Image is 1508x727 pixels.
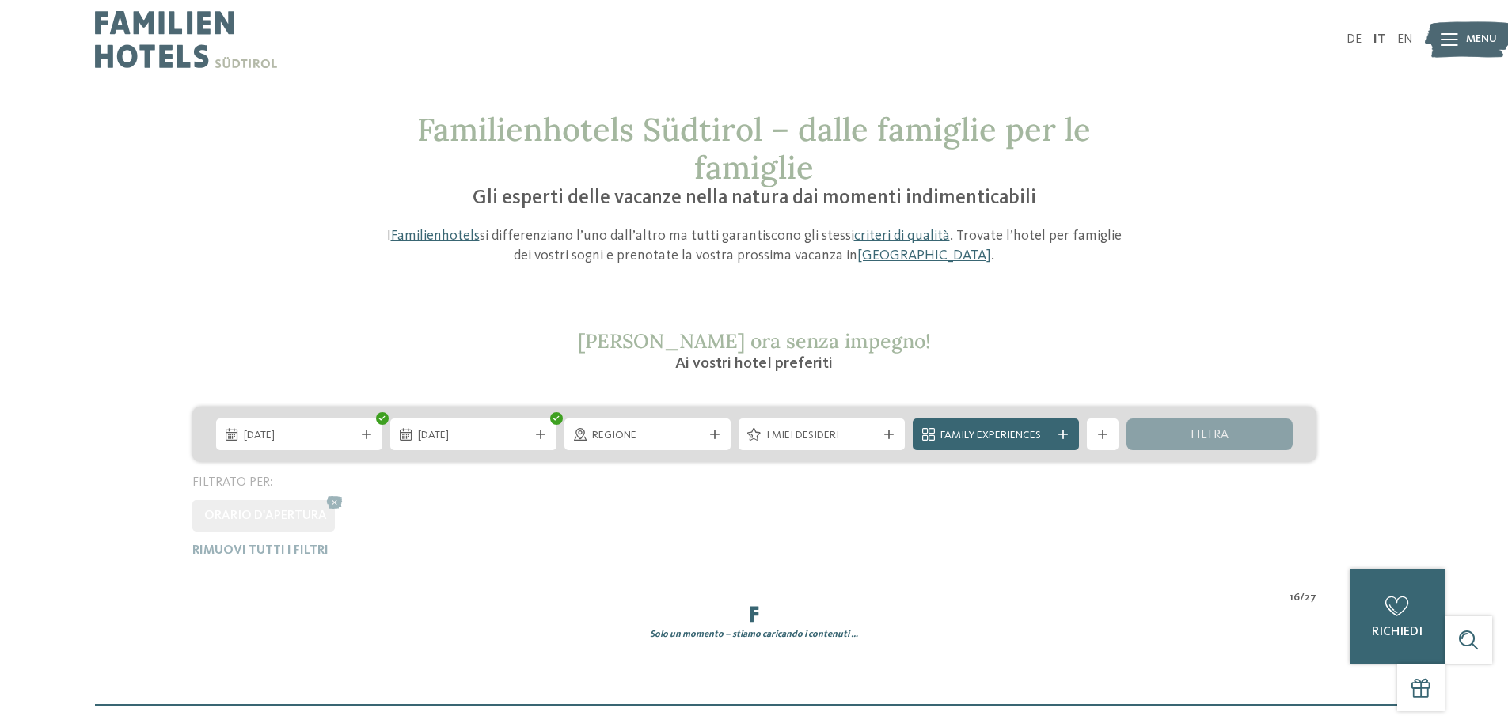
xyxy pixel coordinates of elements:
a: IT [1373,33,1385,46]
span: richiedi [1372,626,1423,638]
a: EN [1397,33,1413,46]
a: [GEOGRAPHIC_DATA] [857,248,991,263]
span: Menu [1466,32,1497,47]
span: 27 [1305,590,1316,606]
a: richiedi [1350,569,1445,664]
span: Ai vostri hotel preferiti [675,356,833,372]
span: I miei desideri [766,428,877,444]
div: Solo un momento – stiamo caricando i contenuti … [180,628,1328,642]
span: Family Experiences [940,428,1051,444]
span: Familienhotels Südtirol – dalle famiglie per le famiglie [417,109,1091,187]
span: [PERSON_NAME] ora senza impegno! [578,328,931,354]
span: / [1300,590,1305,606]
span: 16 [1290,590,1300,606]
a: criteri di qualità [854,229,950,243]
a: DE [1347,33,1362,46]
a: Familienhotels [391,229,480,243]
span: [DATE] [418,428,529,444]
span: [DATE] [244,428,355,444]
span: Gli esperti delle vacanze nella natura dai momenti indimenticabili [473,188,1036,208]
span: Regione [592,428,703,444]
p: I si differenziano l’uno dall’altro ma tutti garantiscono gli stessi . Trovate l’hotel per famigl... [378,226,1130,266]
